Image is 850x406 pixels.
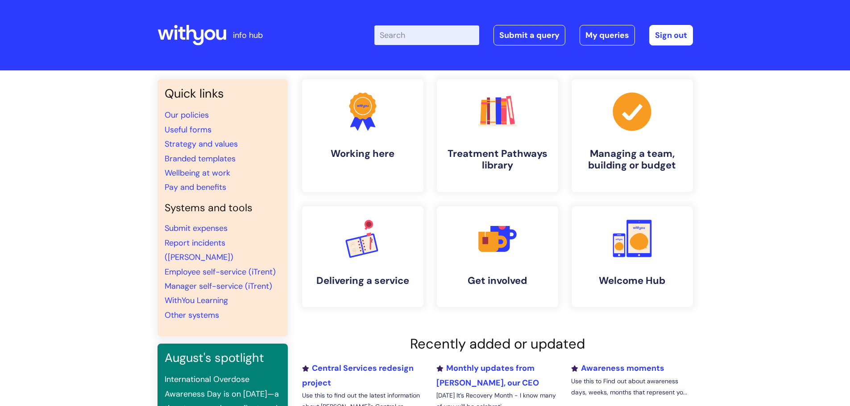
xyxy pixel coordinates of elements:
[579,275,686,287] h4: Welcome Hub
[165,182,226,193] a: Pay and benefits
[374,25,479,45] input: Search
[165,110,209,120] a: Our policies
[493,25,565,45] a: Submit a query
[437,206,558,307] a: Get involved
[165,86,281,101] h3: Quick links
[571,376,692,398] p: Use this to Find out about awareness days, weeks, months that represent yo...
[165,124,211,135] a: Useful forms
[302,79,423,192] a: Working here
[649,25,693,45] a: Sign out
[572,206,693,307] a: Welcome Hub
[165,267,276,277] a: Employee self-service (iTrent)
[165,238,233,262] a: Report incidents ([PERSON_NAME])
[165,295,228,306] a: WithYou Learning
[309,275,416,287] h4: Delivering a service
[165,281,272,291] a: Manager self-service (iTrent)
[165,139,238,149] a: Strategy and values
[165,202,281,214] h4: Systems and tools
[309,148,416,160] h4: Working here
[302,363,414,388] a: Central Services redesign project
[579,148,686,172] h4: Managing a team, building or budget
[374,25,693,45] div: | -
[444,275,551,287] h4: Get involved
[165,168,230,178] a: Wellbeing at work
[233,28,263,42] p: info hub
[302,336,693,352] h2: Recently added or updated
[444,148,551,172] h4: Treatment Pathways library
[165,310,219,320] a: Other systems
[302,206,423,307] a: Delivering a service
[165,223,228,234] a: Submit expenses
[165,351,281,365] h3: August's spotlight
[436,363,539,388] a: Monthly updates from [PERSON_NAME], our CEO
[580,25,635,45] a: My queries
[165,153,236,164] a: Branded templates
[572,79,693,192] a: Managing a team, building or budget
[571,363,664,373] a: Awareness moments
[437,79,558,192] a: Treatment Pathways library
